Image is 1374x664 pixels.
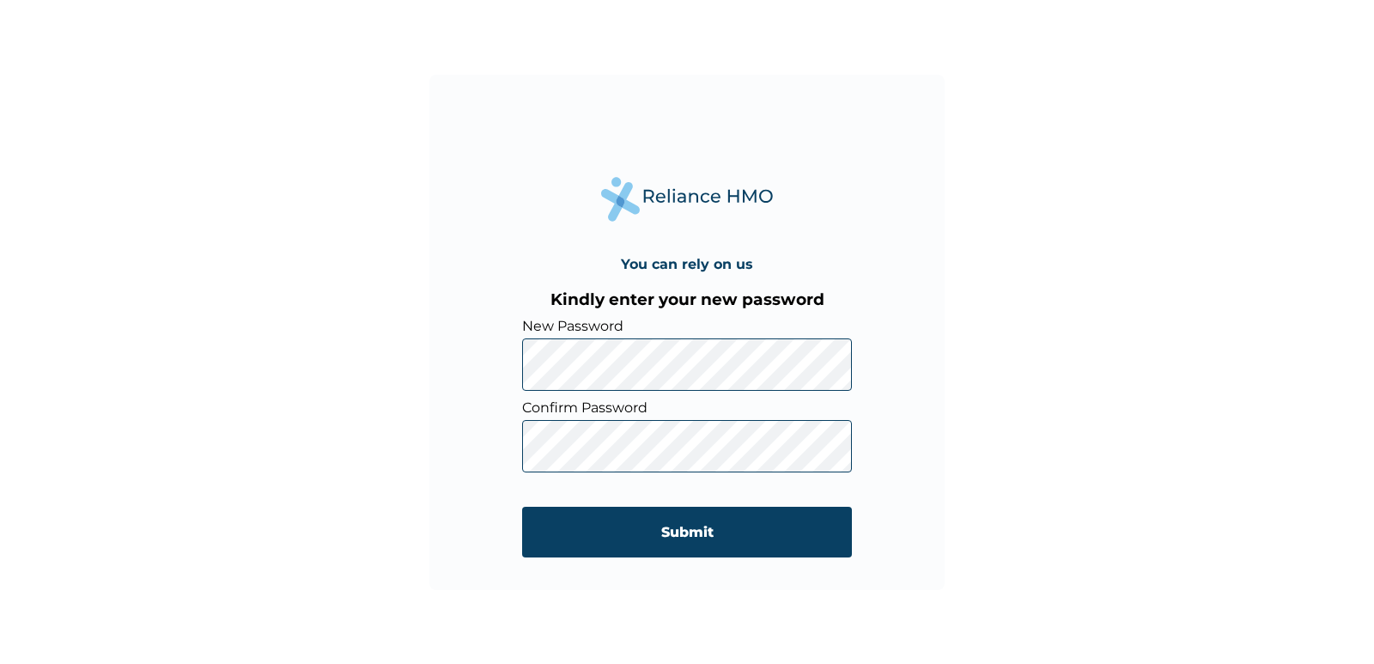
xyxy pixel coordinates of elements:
h3: Kindly enter your new password [522,289,852,309]
input: Submit [522,507,852,557]
img: Reliance Health's Logo [601,177,773,221]
label: New Password [522,318,852,334]
label: Confirm Password [522,399,852,416]
h4: You can rely on us [621,256,753,272]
